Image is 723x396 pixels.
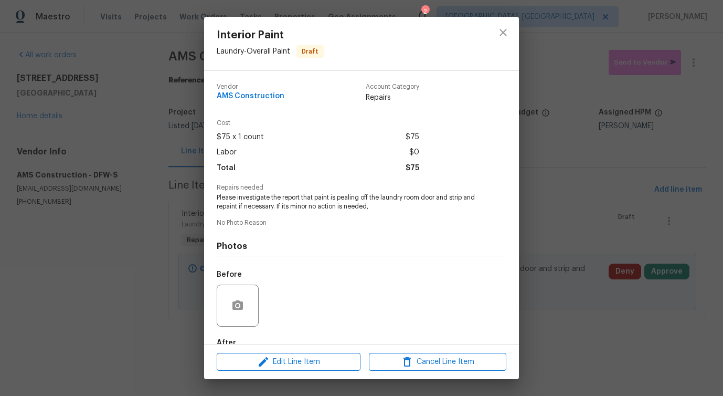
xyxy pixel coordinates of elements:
[372,356,503,369] span: Cancel Line Item
[406,161,419,176] span: $75
[297,46,323,57] span: Draft
[217,161,236,176] span: Total
[217,220,506,226] span: No Photo Reason
[220,356,357,369] span: Edit Line Item
[217,130,264,145] span: $75 x 1 count
[217,271,242,278] h5: Before
[217,339,236,347] h5: After
[217,241,506,252] h4: Photos
[217,145,237,160] span: Labor
[217,48,290,55] span: Laundry - Overall Paint
[421,6,429,17] div: 2
[369,353,506,371] button: Cancel Line Item
[217,29,324,41] span: Interior Paint
[409,145,419,160] span: $0
[217,92,284,100] span: AMS Construction
[217,193,477,211] span: Please investigate the report that paint is pealing off the laundry room door and strip and repai...
[406,130,419,145] span: $75
[217,184,506,191] span: Repairs needed
[366,84,419,90] span: Account Category
[217,353,360,371] button: Edit Line Item
[217,120,419,127] span: Cost
[366,92,419,103] span: Repairs
[491,20,516,45] button: close
[217,84,284,90] span: Vendor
